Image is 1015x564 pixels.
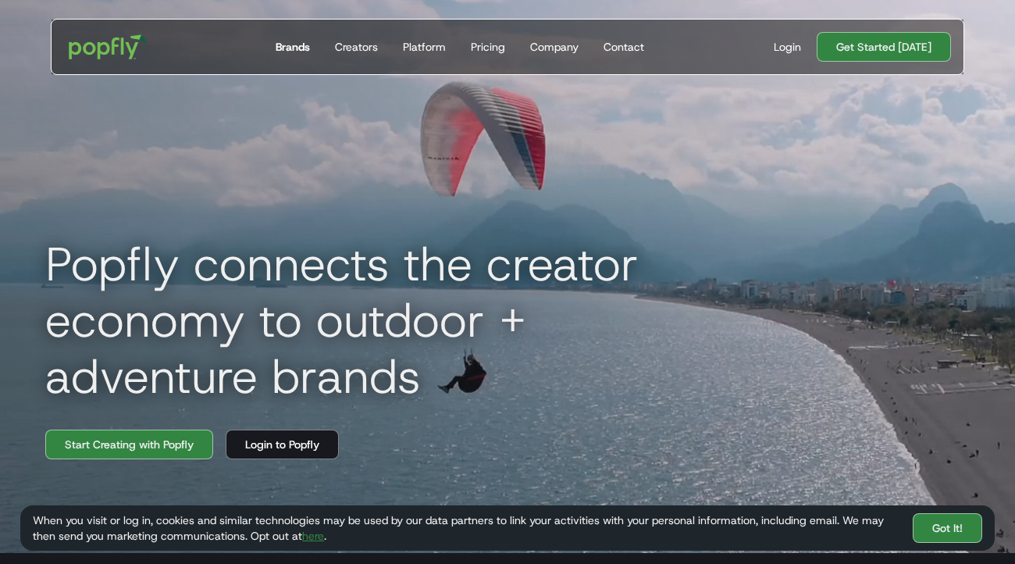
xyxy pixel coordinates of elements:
[33,236,735,405] h1: Popfly connects the creator economy to outdoor + adventure brands
[302,529,324,543] a: here
[913,513,982,543] a: Got It!
[335,39,378,55] div: Creators
[524,20,585,74] a: Company
[329,20,384,74] a: Creators
[530,39,579,55] div: Company
[276,39,310,55] div: Brands
[403,39,446,55] div: Platform
[604,39,644,55] div: Contact
[58,23,158,70] a: home
[767,39,807,55] a: Login
[397,20,452,74] a: Platform
[226,430,339,459] a: Login to Popfly
[774,39,801,55] div: Login
[471,39,505,55] div: Pricing
[45,430,213,459] a: Start Creating with Popfly
[465,20,511,74] a: Pricing
[269,20,316,74] a: Brands
[817,32,951,62] a: Get Started [DATE]
[597,20,650,74] a: Contact
[33,512,900,544] div: When you visit or log in, cookies and similar technologies may be used by our data partners to li...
